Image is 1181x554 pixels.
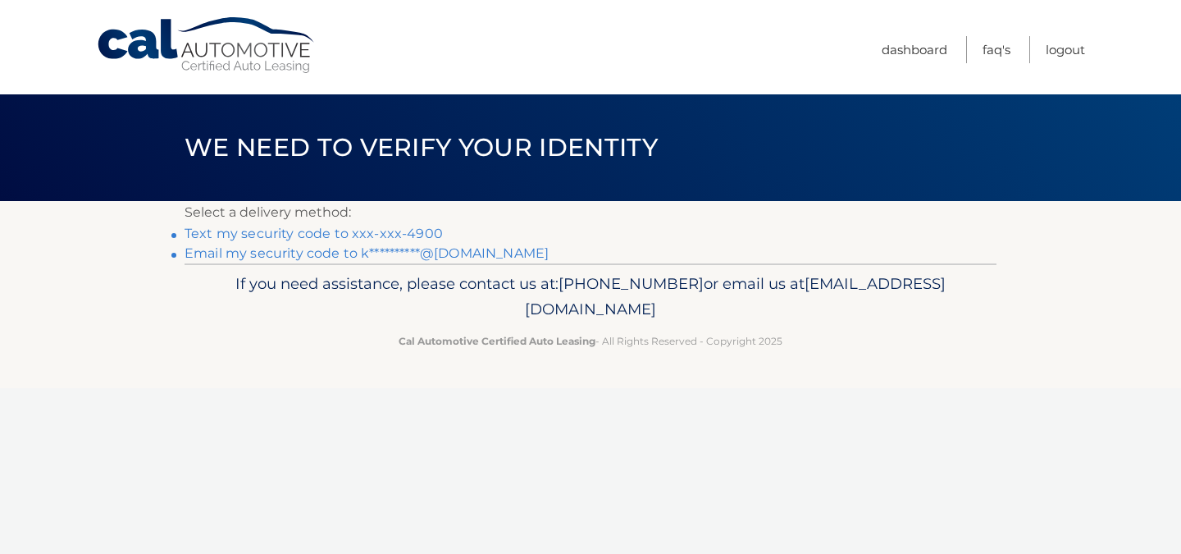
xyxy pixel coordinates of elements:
[882,36,947,63] a: Dashboard
[185,245,549,261] a: Email my security code to k**********@[DOMAIN_NAME]
[195,332,986,350] p: - All Rights Reserved - Copyright 2025
[399,335,595,347] strong: Cal Automotive Certified Auto Leasing
[185,226,443,241] a: Text my security code to xxx-xxx-4900
[96,16,317,75] a: Cal Automotive
[195,271,986,323] p: If you need assistance, please contact us at: or email us at
[983,36,1010,63] a: FAQ's
[559,274,704,293] span: [PHONE_NUMBER]
[185,201,996,224] p: Select a delivery method:
[185,132,658,163] span: We need to verify your identity
[1046,36,1085,63] a: Logout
